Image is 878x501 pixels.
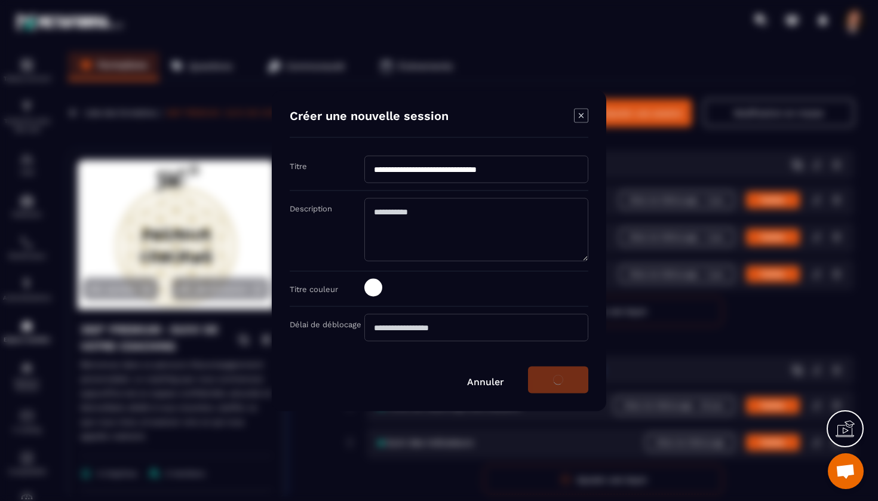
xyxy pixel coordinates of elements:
h4: Créer une nouvelle session [290,108,449,125]
a: Annuler [467,376,504,387]
label: Titre [290,161,307,170]
label: Titre couleur [290,284,338,293]
label: Description [290,204,332,213]
label: Délai de déblocage [290,319,361,328]
div: Ouvrir le chat [828,453,864,489]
